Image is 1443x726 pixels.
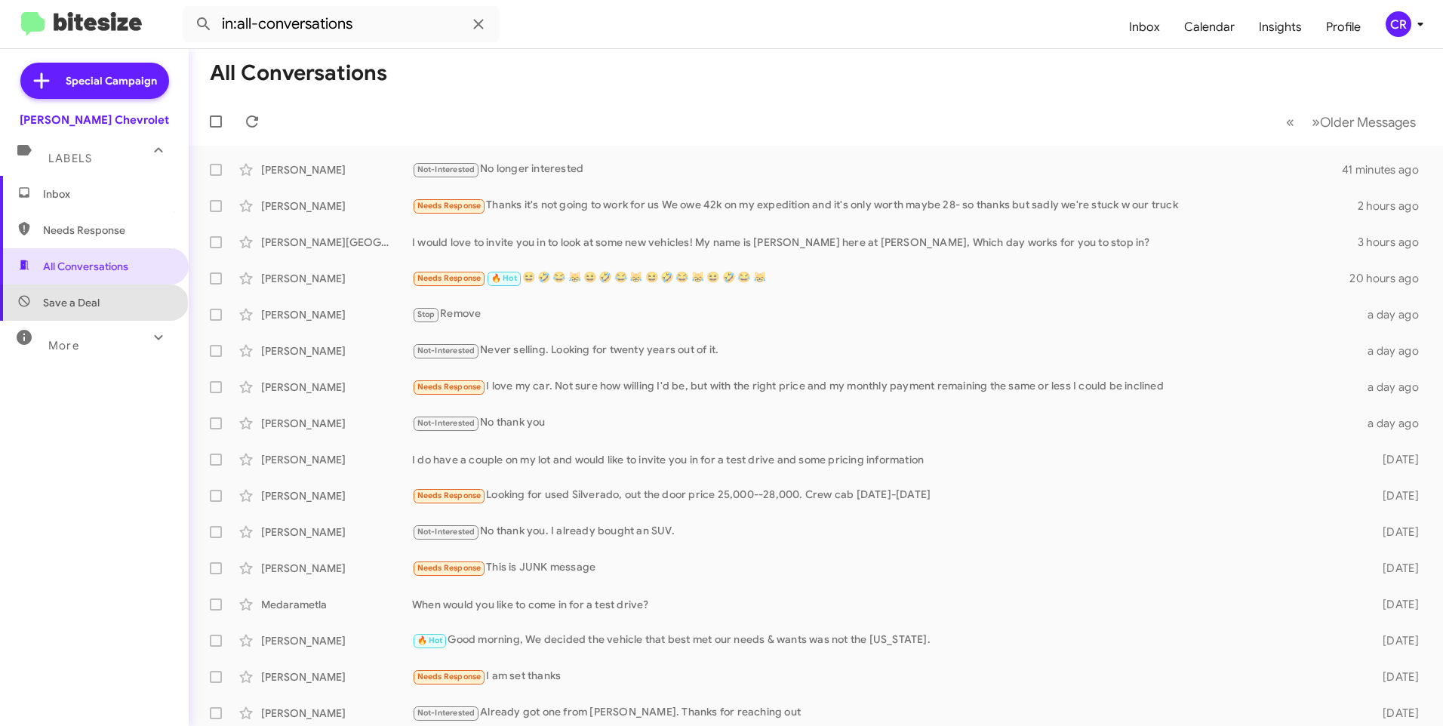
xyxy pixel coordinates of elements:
div: CR [1386,11,1411,37]
div: 😆 🤣 😂 😹 😆 🤣 😂 😹 😆 🤣 😂 😹 😆 🤣 😂 😹 [412,269,1349,287]
div: [PERSON_NAME] [261,271,412,286]
a: Profile [1314,5,1373,49]
div: I would love to invite you in to look at some new vehicles! My name is [PERSON_NAME] here at [PER... [412,235,1358,250]
nav: Page navigation example [1278,106,1425,137]
div: [DATE] [1358,561,1431,576]
span: Not-Interested [417,527,475,537]
span: More [48,339,79,352]
span: Save a Deal [43,295,100,310]
span: Needs Response [417,672,482,681]
span: Needs Response [417,491,482,500]
div: No longer interested [412,161,1342,178]
div: When would you like to come in for a test drive? [412,597,1358,612]
div: a day ago [1358,343,1431,358]
div: [PERSON_NAME] [261,452,412,467]
div: [PERSON_NAME] [261,633,412,648]
div: [PERSON_NAME] [261,561,412,576]
div: 3 hours ago [1358,235,1431,250]
div: [PERSON_NAME] [261,488,412,503]
a: Calendar [1172,5,1247,49]
div: a day ago [1358,380,1431,395]
button: CR [1373,11,1426,37]
div: Already got one from [PERSON_NAME]. Thanks for reaching out [412,704,1358,721]
div: a day ago [1358,416,1431,431]
span: Inbox [43,186,171,201]
div: I am set thanks [412,668,1358,685]
span: » [1312,112,1320,131]
div: 2 hours ago [1358,198,1431,214]
span: 🔥 Hot [417,635,443,645]
div: [PERSON_NAME] [261,198,412,214]
div: No thank you. I already bought an SUV. [412,523,1358,540]
div: [PERSON_NAME] [261,669,412,684]
span: Needs Response [43,223,171,238]
div: [DATE] [1358,452,1431,467]
span: « [1286,112,1294,131]
span: Older Messages [1320,114,1416,131]
div: [PERSON_NAME] [261,162,412,177]
span: Special Campaign [66,73,157,88]
div: [PERSON_NAME] [261,416,412,431]
div: 20 hours ago [1349,271,1431,286]
button: Previous [1277,106,1303,137]
div: 41 minutes ago [1342,162,1431,177]
span: Stop [417,309,435,319]
div: [DATE] [1358,488,1431,503]
div: [DATE] [1358,525,1431,540]
div: [PERSON_NAME] Chevrolet [20,112,169,128]
a: Insights [1247,5,1314,49]
div: Looking for used Silverado, out the door price 25,000--28,000. Crew cab [DATE]-[DATE] [412,487,1358,504]
div: I love my car. Not sure how willing I'd be, but with the right price and my monthly payment remai... [412,378,1358,395]
div: [PERSON_NAME] [261,380,412,395]
span: All Conversations [43,259,128,274]
span: Labels [48,152,92,165]
div: [PERSON_NAME] [261,307,412,322]
input: Search [183,6,500,42]
div: [DATE] [1358,669,1431,684]
div: [DATE] [1358,597,1431,612]
div: No thank you [412,414,1358,432]
div: Medarametla [261,597,412,612]
div: [PERSON_NAME] [261,706,412,721]
div: Thanks it's not going to work for us We owe 42k on my expedition and it's only worth maybe 28- so... [412,197,1358,214]
span: Not-Interested [417,708,475,718]
h1: All Conversations [210,61,387,85]
span: Not-Interested [417,346,475,355]
div: [PERSON_NAME] [261,525,412,540]
span: Needs Response [417,273,482,283]
div: a day ago [1358,307,1431,322]
span: Not-Interested [417,165,475,174]
div: I do have a couple on my lot and would like to invite you in for a test drive and some pricing in... [412,452,1358,467]
div: [PERSON_NAME] [261,343,412,358]
div: [DATE] [1358,633,1431,648]
div: This is JUNK message [412,559,1358,577]
span: Needs Response [417,382,482,392]
div: Good morning, We decided the vehicle that best met our needs & wants was not the [US_STATE]. [412,632,1358,649]
div: [DATE] [1358,706,1431,721]
span: 🔥 Hot [491,273,517,283]
button: Next [1303,106,1425,137]
a: Inbox [1117,5,1172,49]
div: [PERSON_NAME][GEOGRAPHIC_DATA] [261,235,412,250]
div: Never selling. Looking for twenty years out of it. [412,342,1358,359]
div: Remove [412,306,1358,323]
span: Needs Response [417,563,482,573]
span: Not-Interested [417,418,475,428]
span: Needs Response [417,201,482,211]
a: Special Campaign [20,63,169,99]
